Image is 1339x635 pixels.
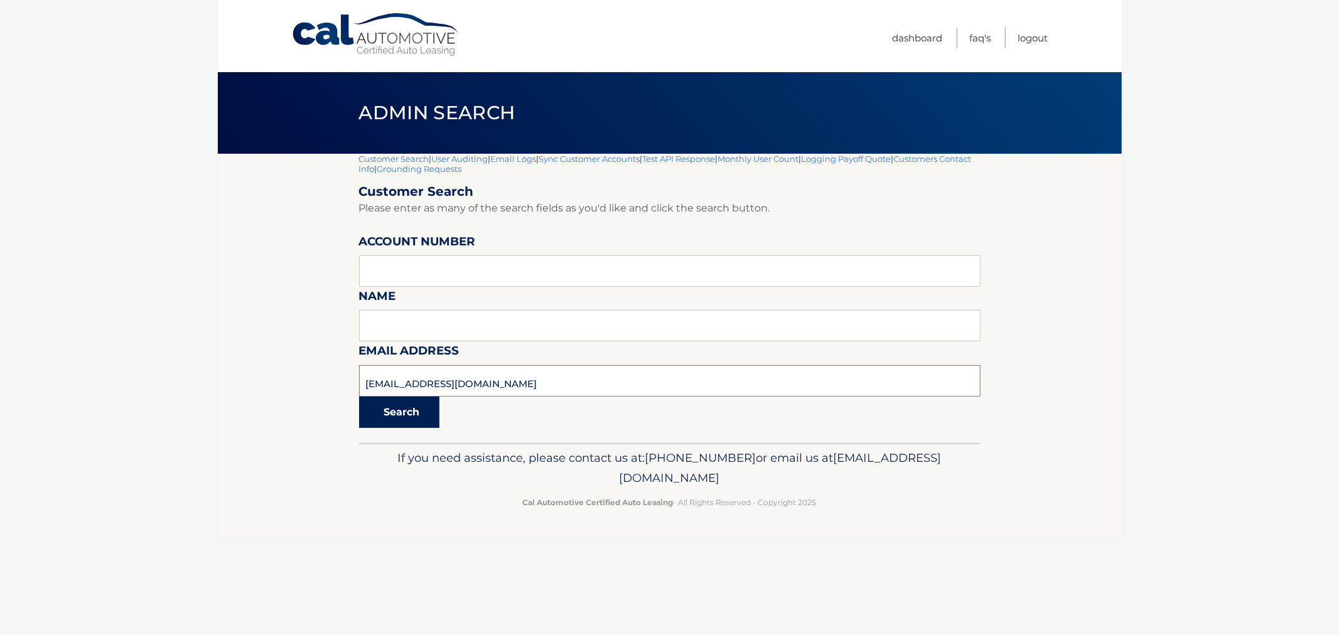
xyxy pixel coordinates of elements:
a: User Auditing [432,154,488,164]
a: Customers Contact Info [359,154,972,174]
a: Dashboard [893,28,943,48]
a: Customer Search [359,154,429,164]
a: Logging Payoff Quote [802,154,891,164]
strong: Cal Automotive Certified Auto Leasing [523,498,674,507]
h2: Customer Search [359,184,981,200]
p: If you need assistance, please contact us at: or email us at [367,448,972,488]
a: Logout [1018,28,1048,48]
label: Name [359,287,396,310]
a: Grounding Requests [377,164,462,174]
label: Account Number [359,232,476,255]
p: Please enter as many of the search fields as you'd like and click the search button. [359,200,981,217]
span: Admin Search [359,101,515,124]
a: Monthly User Count [718,154,799,164]
span: [PHONE_NUMBER] [645,451,756,465]
label: Email Address [359,341,460,365]
button: Search [359,397,439,428]
a: Email Logs [491,154,537,164]
a: Test API Response [643,154,716,164]
a: Cal Automotive [291,13,461,57]
div: | | | | | | | | [359,154,981,443]
a: Sync Customer Accounts [539,154,640,164]
p: - All Rights Reserved - Copyright 2025 [367,496,972,509]
a: FAQ's [970,28,991,48]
